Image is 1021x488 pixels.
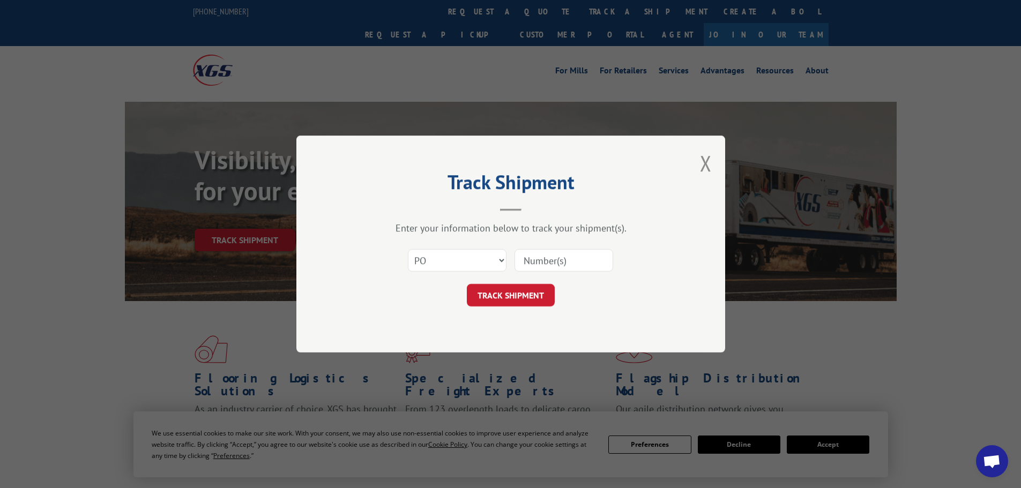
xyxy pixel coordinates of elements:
button: TRACK SHIPMENT [467,284,555,306]
a: Open chat [976,445,1008,477]
div: Enter your information below to track your shipment(s). [350,222,672,234]
input: Number(s) [515,249,613,272]
button: Close modal [700,149,712,177]
h2: Track Shipment [350,175,672,195]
